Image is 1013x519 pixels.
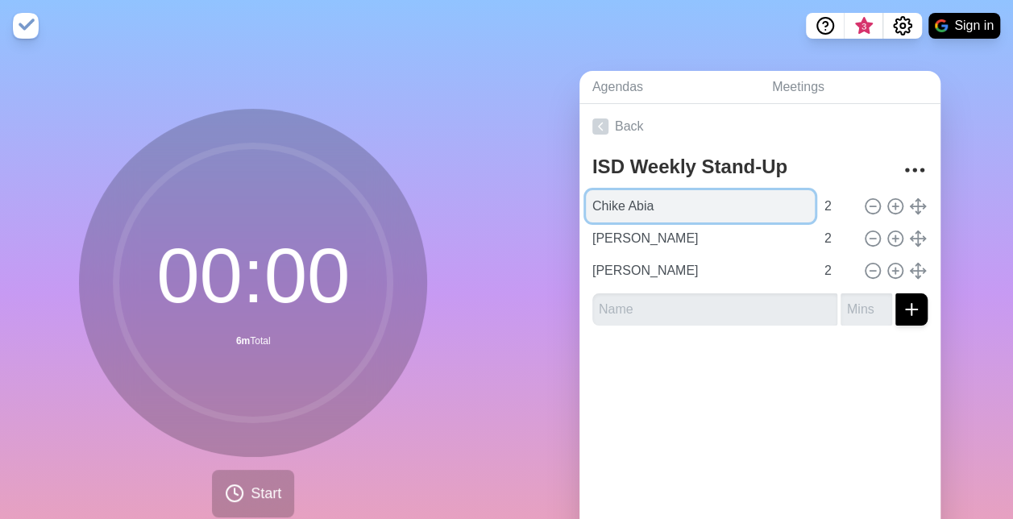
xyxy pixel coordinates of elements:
[883,13,922,39] button: Settings
[579,104,940,149] a: Back
[212,470,294,517] button: Start
[586,222,815,255] input: Name
[935,19,948,32] img: google logo
[13,13,39,39] img: timeblocks logo
[586,190,815,222] input: Name
[845,13,883,39] button: What’s new
[818,190,857,222] input: Mins
[899,154,931,186] button: More
[857,20,870,33] span: 3
[586,255,815,287] input: Name
[841,293,892,326] input: Mins
[928,13,1000,39] button: Sign in
[759,71,940,104] a: Meetings
[818,222,857,255] input: Mins
[579,71,759,104] a: Agendas
[592,293,837,326] input: Name
[806,13,845,39] button: Help
[251,483,281,504] span: Start
[818,255,857,287] input: Mins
